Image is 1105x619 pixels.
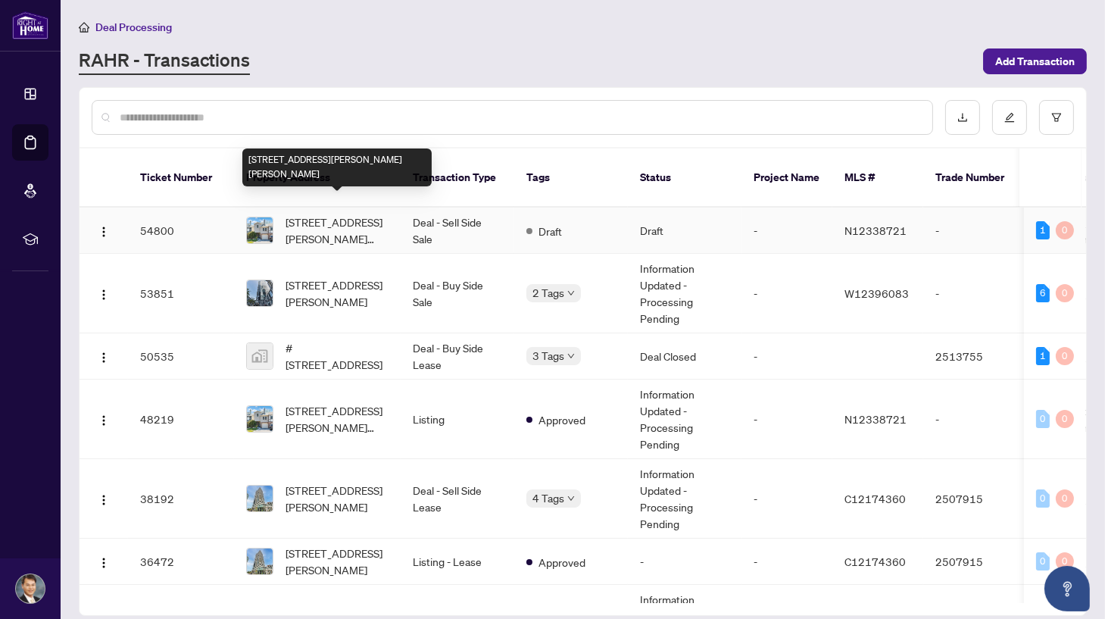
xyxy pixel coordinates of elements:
div: 0 [1036,552,1050,571]
th: Project Name [741,148,832,208]
div: 0 [1056,347,1074,365]
td: 50535 [128,333,234,380]
span: down [567,289,575,297]
div: 0 [1056,221,1074,239]
span: 3 Tags [532,347,564,364]
td: 54800 [128,208,234,254]
button: Open asap [1044,566,1090,611]
td: Information Updated - Processing Pending [628,254,741,333]
th: Trade Number [923,148,1029,208]
div: [STREET_ADDRESS][PERSON_NAME][PERSON_NAME] [242,148,432,186]
span: 4 Tags [532,489,564,507]
td: Deal - Buy Side Sale [401,254,514,333]
th: Transaction Type [401,148,514,208]
div: 0 [1036,410,1050,428]
td: - [741,380,832,459]
span: Approved [538,411,585,428]
img: thumbnail-img [247,406,273,432]
td: Deal - Sell Side Sale [401,208,514,254]
td: - [741,254,832,333]
img: Logo [98,289,110,301]
button: filter [1039,100,1074,135]
td: - [628,539,741,585]
span: Draft [538,223,562,239]
td: - [741,333,832,380]
td: Information Updated - Processing Pending [628,459,741,539]
div: 0 [1056,489,1074,508]
span: [STREET_ADDRESS][PERSON_NAME][PERSON_NAME] [286,402,389,436]
td: 36472 [128,539,234,585]
span: N12338721 [844,412,907,426]
span: C12174360 [844,555,906,568]
td: Listing [401,380,514,459]
img: thumbnail-img [247,280,273,306]
img: logo [12,11,48,39]
div: 0 [1056,552,1074,571]
span: edit [1004,112,1015,123]
span: down [567,352,575,360]
td: Information Updated - Processing Pending [628,380,741,459]
a: RAHR - Transactions [79,48,250,75]
button: Logo [92,281,116,305]
th: Property Address [234,148,401,208]
td: 2507915 [923,539,1029,585]
button: Logo [92,218,116,242]
td: - [923,208,1029,254]
td: - [741,459,832,539]
img: Logo [98,352,110,364]
th: Tags [514,148,628,208]
img: Logo [98,494,110,506]
span: home [79,22,89,33]
button: Add Transaction [983,48,1087,74]
span: download [957,112,968,123]
th: MLS # [832,148,923,208]
td: Deal - Sell Side Lease [401,459,514,539]
span: [STREET_ADDRESS][PERSON_NAME] [286,545,389,578]
button: download [945,100,980,135]
span: N12338721 [844,224,907,237]
td: Deal - Buy Side Lease [401,333,514,380]
img: thumbnail-img [247,549,273,574]
span: W12396083 [844,286,909,300]
span: #[STREET_ADDRESS] [286,339,389,373]
td: 48219 [128,380,234,459]
div: 6 [1036,284,1050,302]
span: 2 Tags [532,284,564,302]
div: 1 [1036,347,1050,365]
button: Logo [92,486,116,511]
td: 2507915 [923,459,1029,539]
td: 2513755 [923,333,1029,380]
span: [STREET_ADDRESS][PERSON_NAME][PERSON_NAME] [286,214,389,247]
button: edit [992,100,1027,135]
img: Profile Icon [16,574,45,603]
img: thumbnail-img [247,217,273,243]
td: Draft [628,208,741,254]
td: 38192 [128,459,234,539]
img: Logo [98,557,110,569]
td: Listing - Lease [401,539,514,585]
span: [STREET_ADDRESS][PERSON_NAME] [286,482,389,515]
button: Logo [92,549,116,574]
button: Logo [92,344,116,368]
span: down [567,495,575,502]
div: 1 [1036,221,1050,239]
td: - [923,380,1029,459]
td: - [741,208,832,254]
div: 0 [1056,284,1074,302]
div: 0 [1036,489,1050,508]
img: Logo [98,414,110,427]
img: Logo [98,226,110,238]
th: Status [628,148,741,208]
span: C12174360 [844,492,906,505]
img: thumbnail-img [247,486,273,511]
span: Deal Processing [95,20,172,34]
td: Deal Closed [628,333,741,380]
td: 53851 [128,254,234,333]
button: Logo [92,407,116,431]
span: Approved [538,554,585,571]
span: [STREET_ADDRESS][PERSON_NAME] [286,277,389,310]
div: 0 [1056,410,1074,428]
td: - [923,254,1029,333]
th: Ticket Number [128,148,234,208]
span: Add Transaction [995,49,1075,73]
